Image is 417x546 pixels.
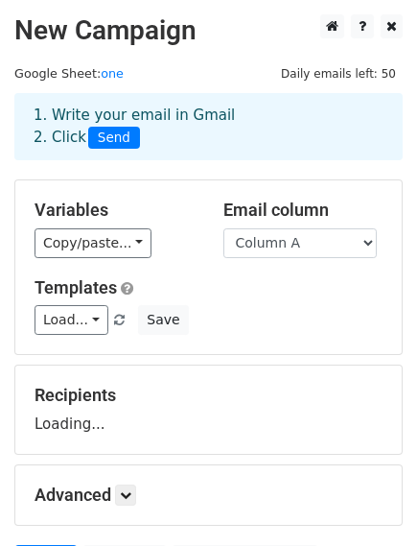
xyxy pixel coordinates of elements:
[14,14,403,47] h2: New Campaign
[101,66,124,81] a: one
[274,63,403,84] span: Daily emails left: 50
[35,305,108,335] a: Load...
[14,66,124,81] small: Google Sheet:
[223,200,383,221] h5: Email column
[138,305,188,335] button: Save
[274,66,403,81] a: Daily emails left: 50
[19,105,398,149] div: 1. Write your email in Gmail 2. Click
[35,485,382,506] h5: Advanced
[35,200,195,221] h5: Variables
[35,277,117,297] a: Templates
[88,127,140,150] span: Send
[35,385,382,435] div: Loading...
[35,385,382,406] h5: Recipients
[35,228,151,258] a: Copy/paste...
